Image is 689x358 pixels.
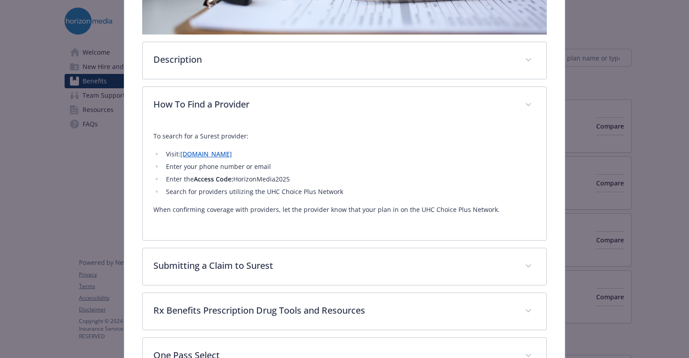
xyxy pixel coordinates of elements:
p: To search for a Surest provider: [153,131,535,142]
p: How To Find a Provider [153,98,514,111]
li: Enter the HorizonMedia2025 [163,174,535,185]
div: How To Find a Provider [143,124,546,240]
strong: Access Code: [194,175,233,183]
p: Submitting a Claim to Surest [153,259,514,272]
div: Description [143,42,546,79]
li: Visit: [163,149,535,160]
li: Search for providers utilizing the UHC Choice Plus Network [163,186,535,197]
li: Enter your phone number or email [163,161,535,172]
div: Rx Benefits Prescription Drug Tools and Resources [143,293,546,330]
div: Submitting a Claim to Surest [143,248,546,285]
div: How To Find a Provider [143,87,546,124]
p: When confirming coverage with providers, let the provider know that your plan in on the UHC Choic... [153,204,535,215]
p: Description [153,53,514,66]
p: Rx Benefits Prescription Drug Tools and Resources [153,304,514,317]
a: [DOMAIN_NAME] [180,150,232,158]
